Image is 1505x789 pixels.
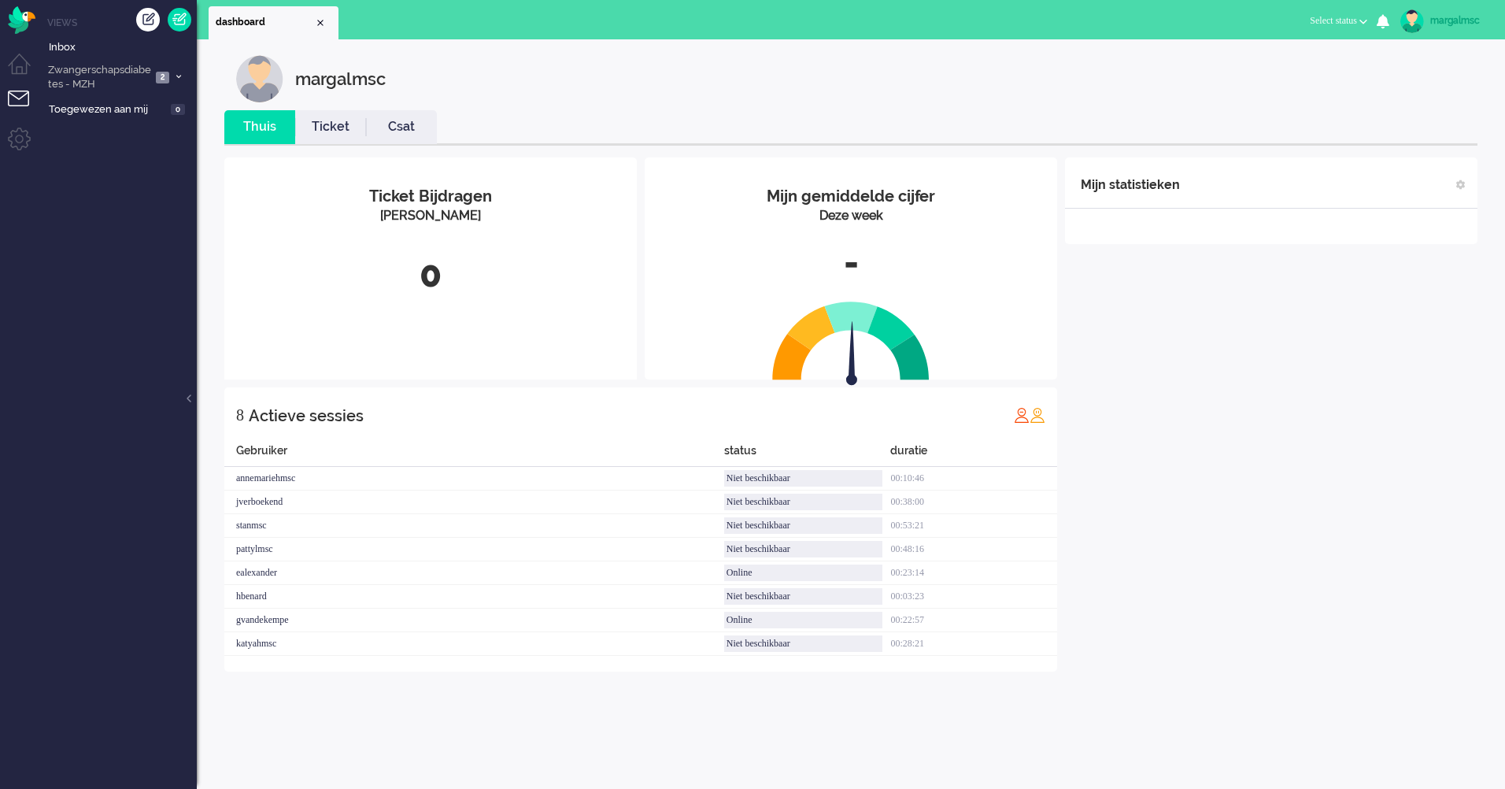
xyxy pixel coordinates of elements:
div: 00:48:16 [890,538,1057,561]
div: Online [724,612,883,628]
div: gvandekempe [224,609,724,632]
div: 00:03:23 [890,585,1057,609]
button: Select status [1300,9,1377,32]
div: Niet beschikbaar [724,494,883,510]
div: Niet beschikbaar [724,541,883,557]
img: arrow.svg [818,321,886,389]
div: stanmsc [224,514,724,538]
span: Zwangerschapsdiabetes - MZH [46,63,151,92]
div: annemariehmsc [224,467,724,491]
span: Select status [1310,15,1357,26]
div: Mijn gemiddelde cijfer [656,185,1045,208]
div: jverboekend [224,491,724,514]
div: margalmsc [295,55,386,102]
a: Omnidesk [8,10,35,22]
div: [PERSON_NAME] [236,207,625,225]
div: Mijn statistieken [1081,169,1180,201]
li: Tickets menu [8,91,43,126]
div: status [724,443,891,467]
img: semi_circle.svg [772,301,930,380]
div: Niet beschikbaar [724,635,883,652]
div: Ticket Bijdragen [236,185,625,208]
a: Quick Ticket [168,8,191,31]
div: duratie [890,443,1057,467]
span: Toegewezen aan mij [49,102,166,117]
img: customer.svg [236,55,283,102]
a: Ticket [295,118,366,136]
img: flow_omnibird.svg [8,6,35,34]
li: Csat [366,110,437,144]
span: Inbox [49,40,197,55]
a: margalmsc [1397,9,1489,33]
div: 00:23:14 [890,561,1057,585]
img: avatar [1400,9,1424,33]
li: Views [47,16,197,29]
div: katyahmsc [224,632,724,656]
div: Niet beschikbaar [724,588,883,605]
li: Dashboard menu [8,54,43,89]
div: Close tab [314,17,327,29]
div: 00:28:21 [890,632,1057,656]
li: Ticket [295,110,366,144]
span: 0 [171,104,185,116]
img: profile_red.svg [1014,407,1030,423]
span: dashboard [216,16,314,29]
div: 00:22:57 [890,609,1057,632]
li: Admin menu [8,128,43,163]
img: profile_orange.svg [1030,407,1045,423]
div: Gebruiker [224,443,724,467]
div: hbenard [224,585,724,609]
div: 0 [236,249,625,301]
li: Dashboard [209,6,338,39]
div: 8 [236,399,244,431]
div: 00:53:21 [890,514,1057,538]
div: 00:38:00 [890,491,1057,514]
li: Thuis [224,110,295,144]
a: Thuis [224,118,295,136]
div: Online [724,565,883,581]
div: margalmsc [1430,13,1489,28]
div: ealexander [224,561,724,585]
a: Inbox [46,38,197,55]
div: Actieve sessies [249,400,364,432]
div: Niet beschikbaar [724,517,883,534]
div: Niet beschikbaar [724,470,883,487]
div: - [656,237,1045,289]
div: pattylmsc [224,538,724,561]
div: Deze week [656,207,1045,225]
li: Select status [1300,5,1377,39]
div: Creëer ticket [136,8,160,31]
div: 00:10:46 [890,467,1057,491]
span: 2 [156,72,169,83]
a: Toegewezen aan mij 0 [46,100,197,117]
a: Csat [366,118,437,136]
